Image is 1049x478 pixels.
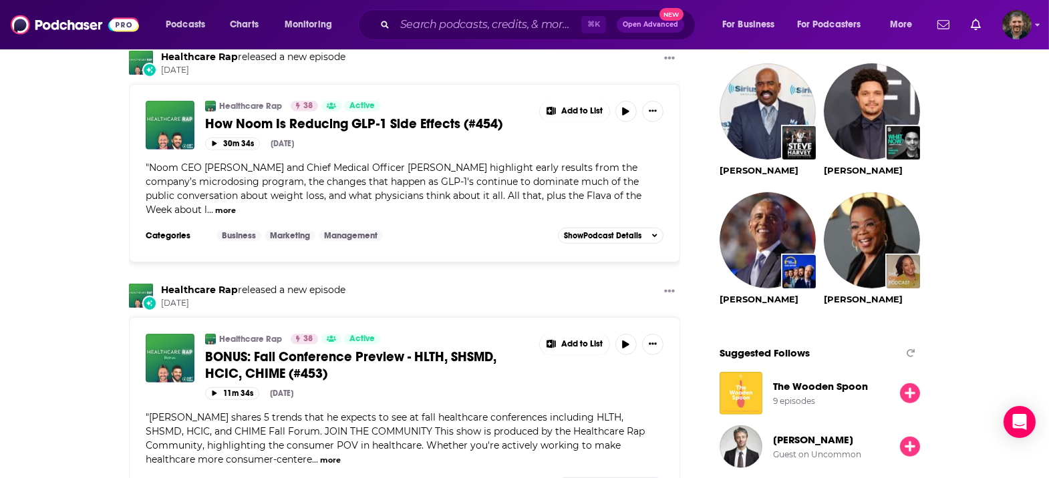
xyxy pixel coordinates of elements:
[319,230,383,241] a: Management
[782,255,816,288] img: The Daily Show: Ears Edition
[1004,406,1036,438] div: Open Intercom Messenger
[216,230,261,241] a: Business
[1002,10,1032,39] img: User Profile
[129,284,153,308] img: Healthcare Rap
[659,51,680,67] button: Show More Button
[146,101,194,150] a: How Noom Is Reducing GLP-1 Side Effects (#454)
[142,296,157,310] div: New Episode
[713,14,792,35] button: open menu
[371,9,708,40] div: Search podcasts, credits, & more...
[219,334,282,344] a: Healthcare Rap
[1002,10,1032,39] span: Logged in as vincegalloro
[205,387,259,400] button: 11m 34s
[207,204,213,216] span: ...
[617,17,684,33] button: Open AdvancedNew
[900,383,920,403] button: Follow
[1002,10,1032,39] button: Show profile menu
[205,348,496,382] span: BONUS: Fall Conference Preview - HLTH, SHSMD, HCIC, CHIME (#453)
[219,101,282,111] a: Healthcare Rap
[824,63,920,160] a: Trevor Noah
[773,433,853,446] span: [PERSON_NAME]
[291,334,318,344] a: 38
[303,99,313,113] span: 38
[881,14,929,35] button: open menu
[540,334,609,355] button: Show More Button
[320,455,341,466] button: more
[623,21,678,28] span: Open Advanced
[824,294,903,304] a: Oprah Winfrey
[166,15,205,34] span: Podcasts
[205,101,216,111] img: Healthcare Rap
[887,126,920,160] img: What Now? with Trevor Noah
[788,14,881,35] button: open menu
[146,411,645,465] span: [PERSON_NAME] shares 5 trends that he expects to see at fall healthcare conferences including HLT...
[564,231,641,240] span: Show Podcast Details
[965,13,986,36] a: Show notifications dropdown
[161,65,345,76] span: [DATE]
[11,12,139,37] img: Podchaser - Follow, Share and Rate Podcasts
[285,15,332,34] span: Monitoring
[540,101,609,122] button: Show More Button
[720,63,816,160] img: Steve Harvey
[797,15,861,34] span: For Podcasters
[146,162,641,216] span: "
[205,334,216,344] img: Healthcare Rap
[270,389,293,398] div: [DATE]
[720,372,762,415] img: The Wooden Spoon
[773,396,815,406] div: 9 episodes
[205,348,530,382] a: BONUS: Fall Conference Preview - HLTH, SHSMD, HCIC, CHIME (#453)
[221,14,267,35] a: Charts
[230,15,259,34] span: Charts
[205,138,260,150] button: 30m 34s
[215,205,236,216] button: more
[349,99,375,113] span: Active
[161,284,238,296] a: Healthcare Rap
[642,334,663,355] button: Show More Button
[890,15,913,34] span: More
[722,15,775,34] span: For Business
[824,165,903,176] a: Trevor Noah
[344,101,380,111] a: Active
[156,14,222,35] button: open menu
[720,165,798,176] a: Steve Harvey
[344,334,380,344] a: Active
[887,255,920,288] img: The Oprah Podcast
[581,16,606,33] span: ⌘ K
[205,115,530,132] a: How Noom Is Reducing GLP-1 Side Effects (#454)
[659,284,680,300] button: Show More Button
[146,162,641,216] span: Noom CEO [PERSON_NAME] and Chief Medical Officer [PERSON_NAME] highlight early results from the c...
[161,51,345,63] h3: released a new episode
[129,51,153,75] img: Healthcare Rap
[161,298,345,309] span: [DATE]
[395,14,581,35] input: Search podcasts, credits, & more...
[659,8,684,21] span: New
[642,101,663,122] button: Show More Button
[558,228,663,244] button: ShowPodcast Details
[773,434,853,445] a: Geordie Williamson
[720,425,762,468] a: Geordie Williamson
[782,126,816,160] img: The Steve Harvey Morning Show
[312,453,318,465] span: ...
[720,192,816,288] img: Barack Obama
[205,115,502,132] span: How Noom Is Reducing GLP-1 Side Effects (#454)
[291,101,318,111] a: 38
[932,13,955,36] a: Show notifications dropdown
[720,346,810,359] span: Suggested Follows
[561,106,603,116] span: Add to List
[146,334,194,383] img: BONUS: Fall Conference Preview - HLTH, SHSMD, HCIC, CHIME (#453)
[161,284,345,296] h3: released a new episode
[265,230,315,241] a: Marketing
[900,437,920,457] button: Follow
[773,380,868,393] a: The Wooden Spoon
